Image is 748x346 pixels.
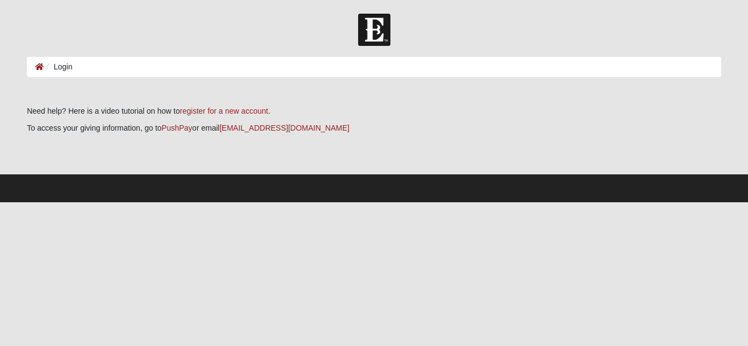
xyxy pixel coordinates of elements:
[27,122,721,134] p: To access your giving information, go to or email
[44,61,72,73] li: Login
[358,14,390,46] img: Church of Eleven22 Logo
[180,107,268,115] a: register for a new account
[220,124,349,132] a: [EMAIL_ADDRESS][DOMAIN_NAME]
[162,124,192,132] a: PushPay
[27,105,721,117] p: Need help? Here is a video tutorial on how to .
